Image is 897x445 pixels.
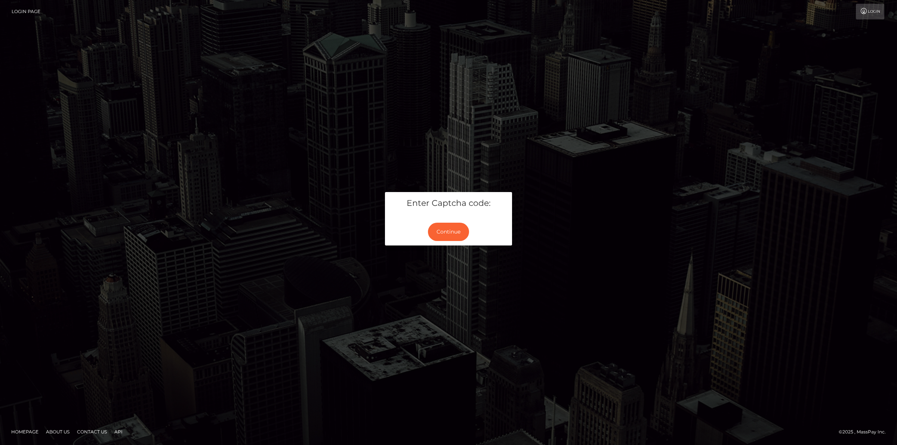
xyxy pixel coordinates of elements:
div: © 2025 , MassPay Inc. [839,428,891,436]
a: Login [856,4,884,19]
button: Continue [428,223,469,241]
a: Login Page [12,4,40,19]
a: About Us [43,426,73,438]
a: Homepage [8,426,41,438]
h5: Enter Captcha code: [391,198,506,209]
a: API [111,426,126,438]
a: Contact Us [74,426,110,438]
